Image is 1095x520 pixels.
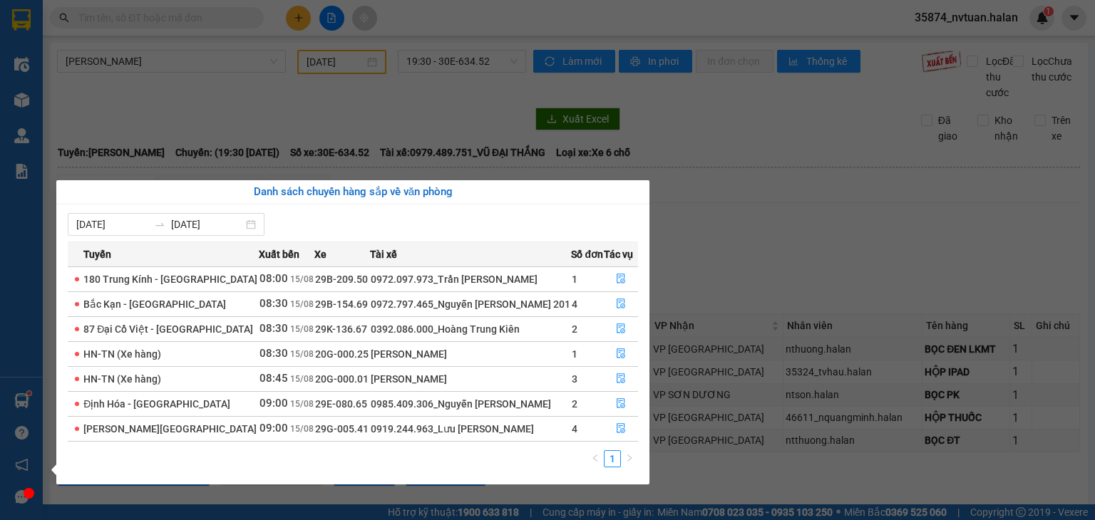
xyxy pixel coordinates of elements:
span: Tuyến [83,246,111,262]
span: 15/08 [290,349,314,359]
span: 15/08 [290,374,314,384]
span: HN-TN (Xe hàng) [83,348,161,360]
span: Tác vụ [604,246,633,262]
span: 29E-080.65 [315,398,367,410]
div: [PERSON_NAME] [371,346,571,362]
span: 2 [572,398,577,410]
span: Xe [314,246,327,262]
span: file-done [616,348,626,360]
button: left [587,450,604,467]
input: Từ ngày [76,217,148,232]
span: 1 [572,348,577,360]
button: file-done [605,343,637,365]
div: Danh sách chuyến hàng sắp về văn phòng [68,184,638,201]
span: 08:30 [259,347,288,360]
span: 09:00 [259,422,288,435]
span: Số đơn [571,246,603,262]
span: 20G-000.01 [315,373,369,385]
span: file-done [616,373,626,385]
div: 0392.086.000_Hoàng Trung Kiên [371,321,571,337]
span: 29B-154.69 [315,298,368,310]
span: file-done [616,274,626,285]
span: 09:00 [259,397,288,410]
button: file-done [605,417,637,440]
div: 0972.797.465_Nguyễn [PERSON_NAME] 201 [371,296,571,312]
span: to [154,219,165,230]
span: 4 [572,423,577,435]
span: 08:30 [259,322,288,335]
span: 08:45 [259,372,288,385]
div: [PERSON_NAME] [371,371,571,387]
li: Next Page [621,450,638,467]
span: 15/08 [290,424,314,434]
button: file-done [605,392,637,415]
span: 29K-136.67 [315,323,367,335]
span: swap-right [154,219,165,230]
span: Xuất bến [259,246,299,262]
li: 1 [604,450,621,467]
span: 08:30 [259,297,288,310]
span: Định Hóa - [GEOGRAPHIC_DATA] [83,398,230,410]
span: 08:00 [259,272,288,285]
span: file-done [616,398,626,410]
span: 4 [572,298,577,310]
span: 15/08 [290,299,314,309]
span: 3 [572,373,577,385]
span: 15/08 [290,399,314,409]
span: 180 Trung Kính - [GEOGRAPHIC_DATA] [83,274,257,285]
div: 0985.409.306_Nguyễn [PERSON_NAME] [371,396,571,412]
div: 0972.097.973_Trần [PERSON_NAME] [371,271,571,287]
span: [PERSON_NAME][GEOGRAPHIC_DATA] [83,423,257,435]
span: file-done [616,298,626,310]
span: Tài xế [370,246,397,262]
button: file-done [605,368,637,390]
button: file-done [605,318,637,340]
span: 29B-209.50 [315,274,368,285]
span: 87 Đại Cồ Việt - [GEOGRAPHIC_DATA] [83,323,253,335]
span: file-done [616,323,626,335]
button: file-done [605,293,637,316]
span: left [591,454,600,462]
a: 1 [605,451,620,467]
li: Previous Page [587,450,604,467]
span: 1 [572,274,577,285]
span: 29G-005.41 [315,423,369,435]
span: Bắc Kạn - [GEOGRAPHIC_DATA] [83,298,226,310]
span: 15/08 [290,274,314,284]
span: 2 [572,323,577,335]
span: file-done [616,423,626,435]
input: Đến ngày [171,217,243,232]
div: 0919.244.963_Lưu [PERSON_NAME] [371,421,571,437]
button: file-done [605,268,637,291]
span: 15/08 [290,324,314,334]
button: right [621,450,638,467]
span: HN-TN (Xe hàng) [83,373,161,385]
span: 20G-000.25 [315,348,369,360]
span: right [625,454,634,462]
